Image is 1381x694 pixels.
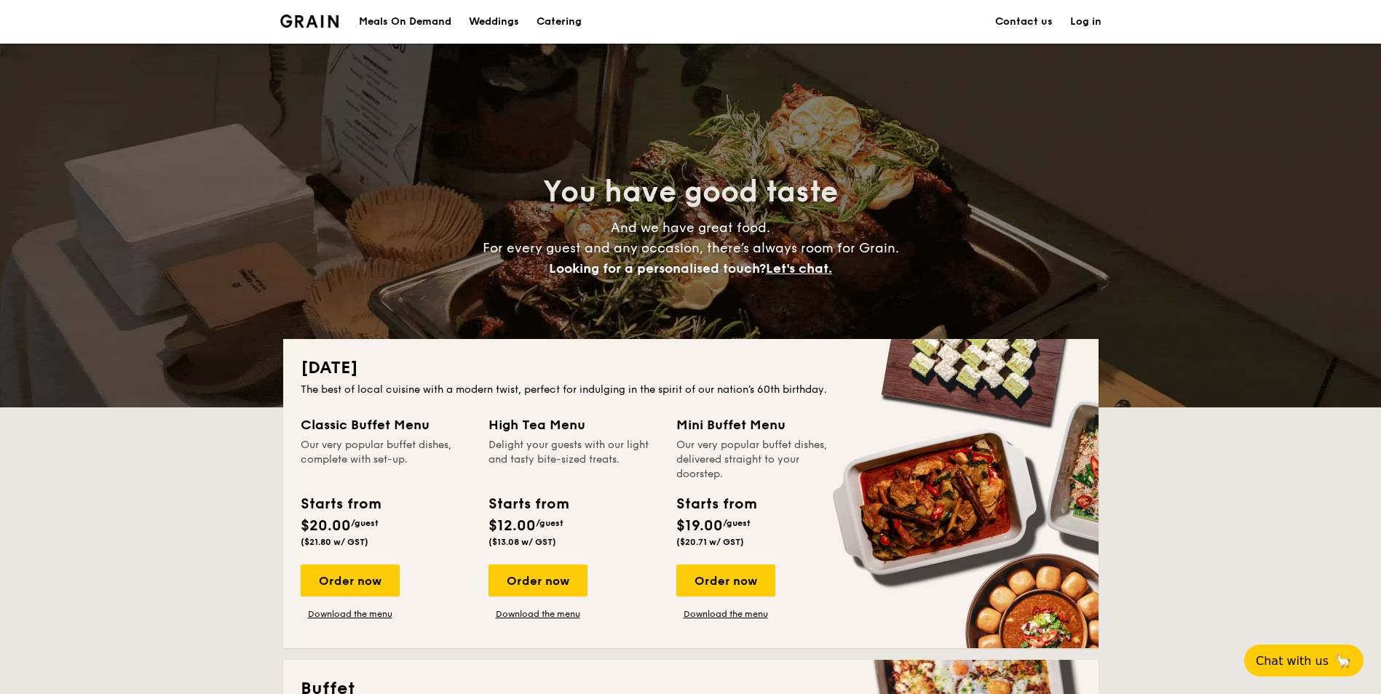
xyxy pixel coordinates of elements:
[483,220,899,276] span: And we have great food. For every guest and any occasion, there’s always room for Grain.
[766,260,832,276] span: Let's chat.
[536,518,563,528] span: /guest
[1334,653,1352,669] span: 🦙
[676,438,847,482] div: Our very popular buffet dishes, delivered straight to your doorstep.
[488,608,587,620] a: Download the menu
[676,517,723,535] span: $19.00
[301,383,1081,397] div: The best of local cuisine with a modern twist, perfect for indulging in the spirit of our nation’...
[280,15,339,28] img: Grain
[301,565,400,597] div: Order now
[543,175,838,210] span: You have good taste
[488,438,659,482] div: Delight your guests with our light and tasty bite-sized treats.
[549,260,766,276] span: Looking for a personalised touch?
[676,565,775,597] div: Order now
[301,438,471,482] div: Our very popular buffet dishes, complete with set-up.
[488,537,556,547] span: ($13.08 w/ GST)
[351,518,379,528] span: /guest
[301,608,400,620] a: Download the menu
[1256,654,1329,668] span: Chat with us
[301,356,1081,380] h2: [DATE]
[676,537,744,547] span: ($20.71 w/ GST)
[676,493,756,515] div: Starts from
[301,493,380,515] div: Starts from
[301,537,368,547] span: ($21.80 w/ GST)
[676,415,847,435] div: Mini Buffet Menu
[301,415,471,435] div: Classic Buffet Menu
[488,517,536,535] span: $12.00
[280,15,339,28] a: Logotype
[676,608,775,620] a: Download the menu
[488,415,659,435] div: High Tea Menu
[488,493,568,515] div: Starts from
[723,518,751,528] span: /guest
[301,517,351,535] span: $20.00
[1244,645,1364,677] button: Chat with us🦙
[488,565,587,597] div: Order now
